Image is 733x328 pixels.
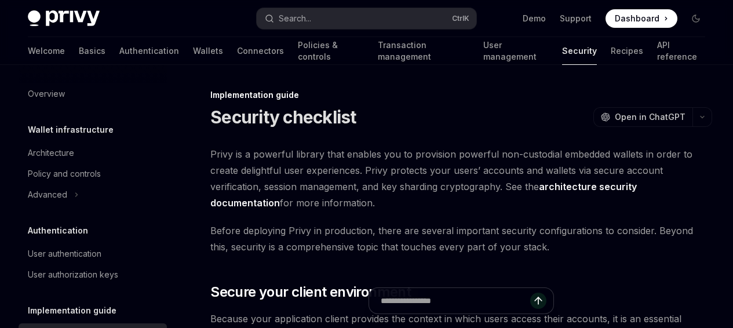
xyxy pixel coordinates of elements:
a: Architecture [19,143,167,163]
a: User authentication [19,243,167,264]
h5: Authentication [28,224,88,238]
a: Basics [79,37,105,65]
a: Welcome [28,37,65,65]
a: Connectors [237,37,284,65]
a: Demo [523,13,546,24]
div: Implementation guide [210,89,712,101]
a: Transaction management [378,37,469,65]
span: Open in ChatGPT [615,111,685,123]
input: Ask a question... [381,288,530,314]
a: Security [562,37,597,65]
div: User authentication [28,247,101,261]
a: User management [483,37,548,65]
div: User authorization keys [28,268,118,282]
a: Wallets [193,37,223,65]
button: Send message [530,293,546,309]
div: Overview [28,87,65,101]
h1: Security checklist [210,107,356,127]
button: Toggle dark mode [687,9,705,28]
a: Support [560,13,592,24]
a: Overview [19,83,167,104]
a: Dashboard [606,9,677,28]
div: Advanced [28,188,67,202]
a: Policies & controls [298,37,364,65]
h5: Wallet infrastructure [28,123,114,137]
span: Privy is a powerful library that enables you to provision powerful non-custodial embedded wallets... [210,146,712,211]
a: Authentication [119,37,179,65]
span: Before deploying Privy in production, there are several important security configurations to cons... [210,223,712,255]
a: Policy and controls [19,163,167,184]
button: Open in ChatGPT [593,107,692,127]
span: Secure your client environment [210,283,411,301]
div: Policy and controls [28,167,101,181]
a: User authorization keys [19,264,167,285]
a: API reference [657,37,705,65]
span: Dashboard [615,13,659,24]
div: Search... [279,12,311,25]
img: dark logo [28,10,100,27]
h5: Implementation guide [28,304,116,318]
div: Architecture [28,146,74,160]
button: Search...CtrlK [257,8,476,29]
span: Ctrl K [452,14,469,23]
button: Advanced [19,184,167,205]
a: Recipes [611,37,643,65]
